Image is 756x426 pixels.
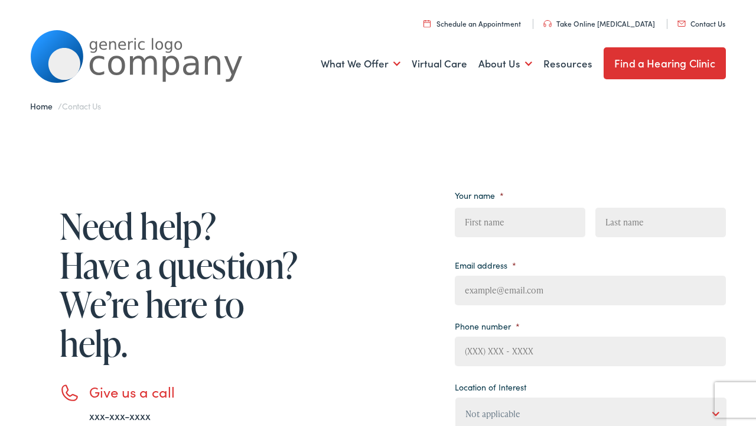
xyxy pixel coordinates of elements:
a: Home [30,100,58,112]
a: Contact Us [677,18,725,28]
a: xxx-xxx-xxxx [89,408,151,423]
label: Your name [455,190,504,201]
h1: Need help? Have a question? We’re here to help. [60,206,302,363]
img: utility icon [677,21,686,27]
img: utility icon [543,20,552,27]
img: utility icon [423,20,431,27]
input: Last name [595,208,726,237]
h3: Give us a call [89,383,302,401]
a: Find a Hearing Clinic [604,47,726,79]
input: (XXX) XXX - XXXX [455,337,726,366]
a: Virtual Care [412,42,467,86]
span: / [30,100,101,112]
a: Schedule an Appointment [423,18,521,28]
a: About Us [478,42,532,86]
label: Email address [455,260,516,270]
a: Resources [543,42,592,86]
label: Location of Interest [455,382,526,392]
label: Phone number [455,321,520,331]
input: First name [455,208,585,237]
span: Contact Us [62,100,101,112]
a: Take Online [MEDICAL_DATA] [543,18,655,28]
a: What We Offer [321,42,400,86]
input: example@email.com [455,276,726,305]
